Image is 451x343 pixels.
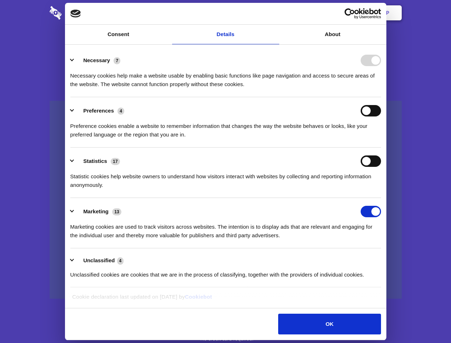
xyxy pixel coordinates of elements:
div: Cookie declaration last updated on [DATE] by [67,293,384,307]
label: Statistics [83,158,107,164]
a: Cookiebot [185,294,212,300]
div: Statistic cookies help website owners to understand how visitors interact with websites by collec... [70,167,381,189]
label: Preferences [83,108,114,114]
span: 13 [112,208,121,215]
a: Details [172,25,279,44]
span: 4 [117,108,124,115]
div: Necessary cookies help make a website usable by enabling basic functions like page navigation and... [70,66,381,89]
a: Wistia video thumbnail [50,101,402,299]
div: Marketing cookies are used to track visitors across websites. The intention is to display ads tha... [70,217,381,240]
h4: Auto-redaction of sensitive data, encrypted data sharing and self-destructing private chats. Shar... [50,65,402,89]
label: Necessary [83,57,110,63]
a: Contact [290,2,322,24]
button: OK [278,314,381,334]
span: 7 [114,57,120,64]
div: Preference cookies enable a website to remember information that changes the way the website beha... [70,116,381,139]
a: Consent [65,25,172,44]
a: Pricing [210,2,241,24]
span: 4 [117,257,124,264]
label: Marketing [83,208,109,214]
img: logo-wordmark-white-trans-d4663122ce5f474addd5e946df7df03e33cb6a1c49d2221995e7729f52c070b2.svg [50,6,111,20]
a: Login [324,2,355,24]
span: 17 [111,158,120,165]
button: Unclassified (4) [70,256,128,265]
iframe: Drift Widget Chat Controller [415,307,442,334]
h1: Eliminate Slack Data Loss. [50,32,402,58]
a: About [279,25,386,44]
button: Marketing (13) [70,206,126,217]
div: Unclassified cookies are cookies that we are in the process of classifying, together with the pro... [70,265,381,279]
button: Preferences (4) [70,105,129,116]
button: Necessary (7) [70,55,125,66]
button: Statistics (17) [70,155,125,167]
img: logo [70,10,81,18]
a: Usercentrics Cookiebot - opens in a new window [319,8,381,19]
